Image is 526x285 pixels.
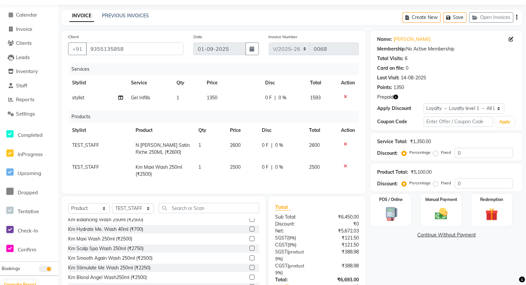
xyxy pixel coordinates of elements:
[270,248,317,262] div: ( )
[18,228,38,234] span: Check-In
[495,117,514,127] button: Apply
[270,276,317,283] div: Total:
[18,170,41,176] span: Upcoming
[305,123,337,138] th: Total
[275,249,287,255] span: SGST
[69,10,94,22] a: INVOICE
[2,266,20,271] span: Bookings
[68,34,79,40] label: Client
[203,75,261,90] th: Price
[261,75,306,90] th: Disc
[377,46,406,52] div: Membership:
[270,228,317,235] div: Net:
[377,46,516,52] div: No Active Membership
[377,55,403,62] div: Total Visits:
[275,142,283,149] span: 0 %
[289,242,295,247] span: 9%
[131,95,150,101] span: Gel Infills
[2,40,56,47] a: Clients
[159,203,259,213] input: Search or Scan
[480,197,503,203] label: Redemption
[406,65,408,72] div: 0
[72,95,84,101] span: stylist
[441,180,451,186] label: Fixed
[275,270,281,275] span: 9%
[68,226,143,233] div: Km Hydrate Me. Wash 40ml (₹700)
[372,232,521,238] a: Continue Without Payment
[2,26,56,33] a: Invoice
[18,246,36,253] span: Confirm
[431,207,451,221] img: _cash.svg
[424,117,493,127] input: Enter Offer / Coupon Code
[275,204,290,211] span: Total
[379,197,403,203] label: POS / Online
[16,82,27,89] span: Staff
[262,142,268,149] span: 0 F
[402,12,441,23] button: Create New
[69,63,364,75] div: Services
[2,96,56,104] a: Reports
[270,262,317,276] div: ( )
[18,189,38,196] span: Dropped
[127,75,172,90] th: Service
[18,132,43,138] span: Completed
[425,197,457,203] label: Manual Payment
[271,142,272,149] span: |
[18,208,39,215] span: Tentative
[72,164,99,170] span: TEST_STAFF
[2,82,56,90] a: Staff
[270,214,317,221] div: Sub Total:
[68,216,143,223] div: Km Balancing Wash 250ml (₹2500)
[69,111,364,123] div: Products
[271,164,272,171] span: |
[377,94,393,101] span: Prepaid
[306,75,337,90] th: Total
[2,110,56,118] a: Settings
[68,43,87,55] button: +91
[469,12,513,23] button: Open Invoices
[262,164,268,171] span: 0 F
[132,123,194,138] th: Product
[377,65,404,72] div: Card on file:
[317,262,364,276] div: ₹388.98
[86,43,183,55] input: Search by Name/Mobile/Email/Code
[377,138,407,145] div: Service Total:
[275,256,281,261] span: 9%
[310,95,321,101] span: 1593
[405,55,407,62] div: 6
[337,75,359,90] th: Action
[288,249,304,254] span: product
[226,123,258,138] th: Price
[230,164,241,170] span: 2500
[393,36,431,43] a: [PERSON_NAME]
[377,169,408,176] div: Product Total:
[317,228,364,235] div: ₹5,672.03
[172,75,203,90] th: Qty
[317,235,364,241] div: ₹121.50
[377,36,392,43] div: Name:
[16,54,30,60] span: Leads
[194,123,226,138] th: Qty
[72,142,99,148] span: TEST_STAFF
[481,207,502,222] img: _gift.svg
[393,84,404,91] div: 1350
[409,149,431,155] label: Percentage
[278,94,286,101] span: 0 %
[16,111,35,117] span: Settings
[381,207,401,222] img: _pos-terminal.svg
[317,221,364,228] div: ₹0
[317,241,364,248] div: ₹121.50
[275,235,287,241] span: SGST
[207,95,217,101] span: 1350
[16,68,38,74] span: Inventory
[317,248,364,262] div: ₹388.98
[274,94,276,101] span: |
[68,123,132,138] th: Stylist
[270,241,317,248] div: ( )
[2,11,56,19] a: Calendar
[377,84,392,91] div: Points:
[68,255,153,262] div: Km Smooth Again Wash 250ml (₹2500)
[275,263,287,269] span: CGST
[230,142,241,148] span: 2600
[265,94,272,101] span: 0 F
